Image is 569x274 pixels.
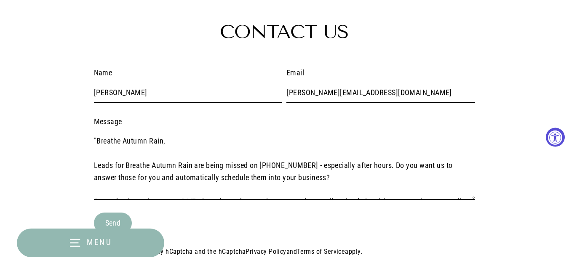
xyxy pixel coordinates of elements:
button: Send [94,213,132,234]
a: Terms of Service [297,247,345,255]
button: Menu [17,229,164,257]
a: Privacy Policy [246,247,286,255]
label: Email [287,67,476,79]
button: Accessibility Widget, click to open [546,128,565,146]
p: This site is protected by hCaptcha and the hCaptcha and apply. [94,246,475,257]
span: Menu [87,237,112,247]
h2: Contact us [94,22,475,42]
label: Message [94,116,475,128]
label: Name [94,67,283,79]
